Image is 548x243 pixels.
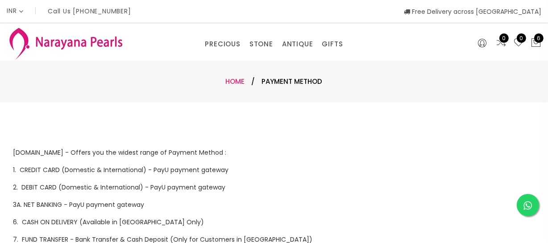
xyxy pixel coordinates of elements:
span: 2. DEBIT CARD (Domestic & International) - PayU payment gateway [13,183,225,192]
a: PRECIOUS [205,37,240,51]
span: 3A. NET BANKING - PayU payment gateway [13,200,144,209]
a: ANTIQUE [282,37,313,51]
a: 0 [513,37,524,49]
span: 6. CASH ON DELIVERY (Available in [GEOGRAPHIC_DATA] Only) [13,218,204,227]
button: 6 [531,37,541,49]
span: / [252,76,255,87]
a: 0 [496,37,506,49]
a: GIFTS [322,37,343,51]
span: 6 [534,33,544,43]
span: [DOMAIN_NAME] - Offers you the widest range of Payment Method : [13,148,226,157]
span: Free Delivery across [GEOGRAPHIC_DATA] [404,7,541,16]
span: 1. CREDIT CARD (Domestic & International) - PayU payment gateway [13,165,228,174]
span: 0 [499,33,509,43]
span: Payment Method [262,76,323,87]
a: STONE [249,37,273,51]
a: Home [226,77,245,86]
p: Call Us [PHONE_NUMBER] [48,8,131,14]
span: 0 [517,33,526,43]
